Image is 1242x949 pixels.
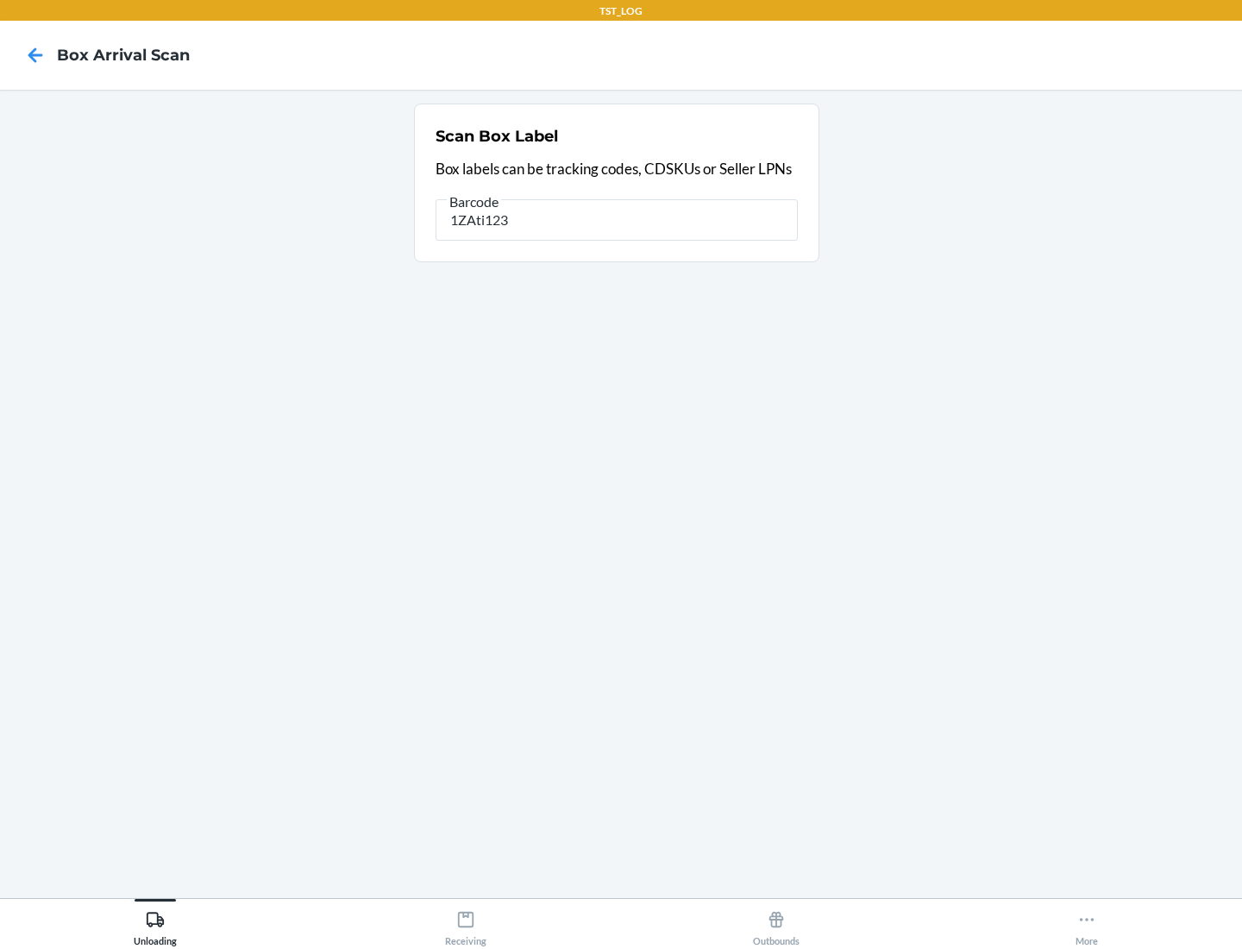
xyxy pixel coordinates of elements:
[931,899,1242,946] button: More
[57,44,190,66] h4: Box Arrival Scan
[753,903,800,946] div: Outbounds
[134,903,177,946] div: Unloading
[1076,903,1098,946] div: More
[621,899,931,946] button: Outbounds
[599,3,643,19] p: TST_LOG
[310,899,621,946] button: Receiving
[445,903,486,946] div: Receiving
[447,193,501,211] span: Barcode
[436,158,798,180] p: Box labels can be tracking codes, CDSKUs or Seller LPNs
[436,125,558,148] h2: Scan Box Label
[436,199,798,241] input: Barcode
